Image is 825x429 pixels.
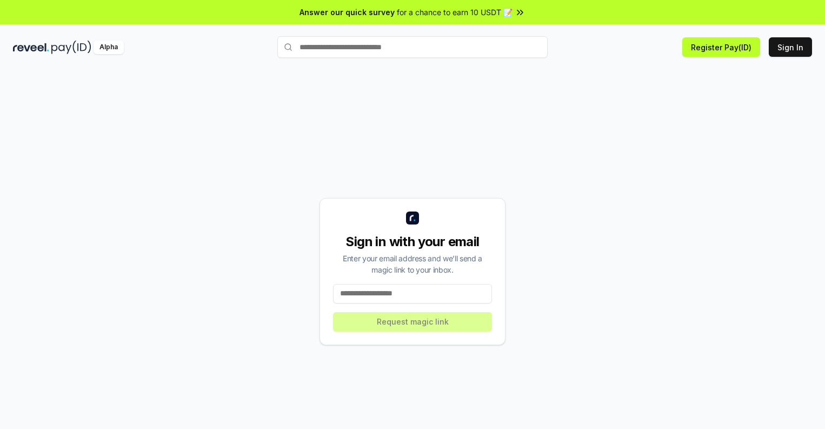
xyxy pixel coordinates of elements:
button: Sign In [769,37,812,57]
button: Register Pay(ID) [682,37,760,57]
span: Answer our quick survey [300,6,395,18]
img: pay_id [51,41,91,54]
div: Enter your email address and we’ll send a magic link to your inbox. [333,253,492,275]
span: for a chance to earn 10 USDT 📝 [397,6,513,18]
img: reveel_dark [13,41,49,54]
img: logo_small [406,212,419,225]
div: Alpha [94,41,124,54]
div: Sign in with your email [333,233,492,250]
